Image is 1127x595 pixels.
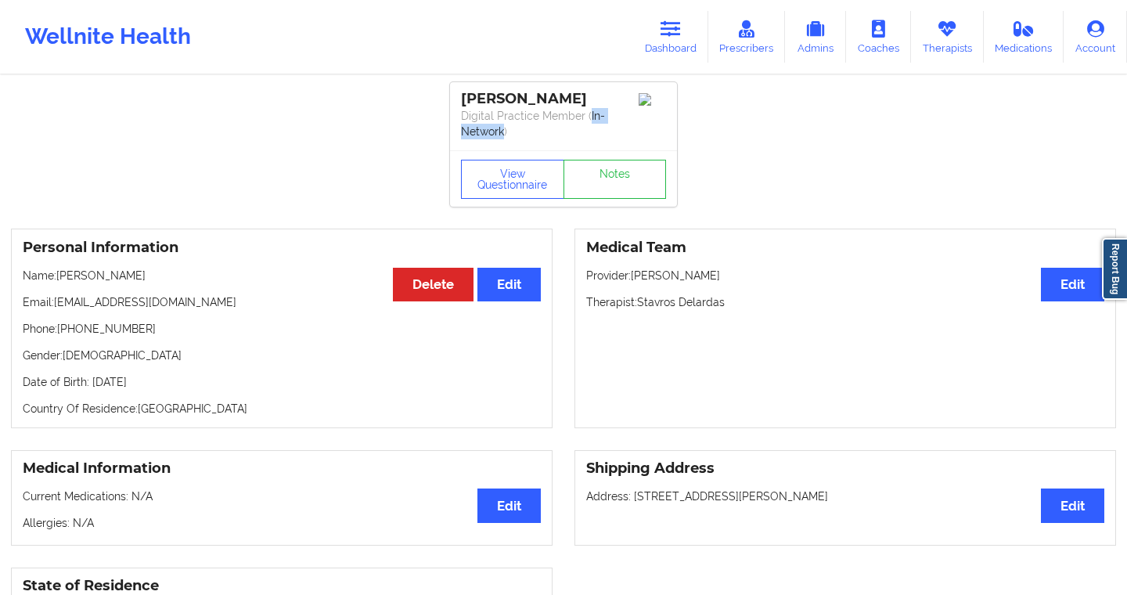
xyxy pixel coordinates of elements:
button: Edit [477,489,541,522]
button: Delete [393,268,473,301]
a: Prescribers [708,11,786,63]
p: Digital Practice Member (In-Network) [461,108,666,139]
p: Email: [EMAIL_ADDRESS][DOMAIN_NAME] [23,294,541,310]
p: Current Medications: N/A [23,489,541,504]
h3: Medical Information [23,460,541,478]
div: [PERSON_NAME] [461,90,666,108]
p: Date of Birth: [DATE] [23,374,541,390]
a: Coaches [846,11,911,63]
a: Report Bug [1102,238,1127,300]
p: Gender: [DEMOGRAPHIC_DATA] [23,348,541,363]
button: Edit [477,268,541,301]
p: Address: [STREET_ADDRESS][PERSON_NAME] [586,489,1104,504]
p: Therapist: Stavros Delardas [586,294,1104,310]
a: Medications [984,11,1064,63]
p: Name: [PERSON_NAME] [23,268,541,283]
p: Provider: [PERSON_NAME] [586,268,1104,283]
p: Country Of Residence: [GEOGRAPHIC_DATA] [23,401,541,416]
h3: Medical Team [586,239,1104,257]
button: Edit [1041,489,1104,522]
img: Image%2Fplaceholer-image.png [639,93,666,106]
h3: State of Residence [23,577,541,595]
button: Edit [1041,268,1104,301]
h3: Personal Information [23,239,541,257]
p: Allergies: N/A [23,515,541,531]
a: Admins [785,11,846,63]
a: Account [1064,11,1127,63]
button: View Questionnaire [461,160,564,199]
a: Therapists [911,11,984,63]
h3: Shipping Address [586,460,1104,478]
a: Dashboard [633,11,708,63]
a: Notes [563,160,667,199]
p: Phone: [PHONE_NUMBER] [23,321,541,337]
